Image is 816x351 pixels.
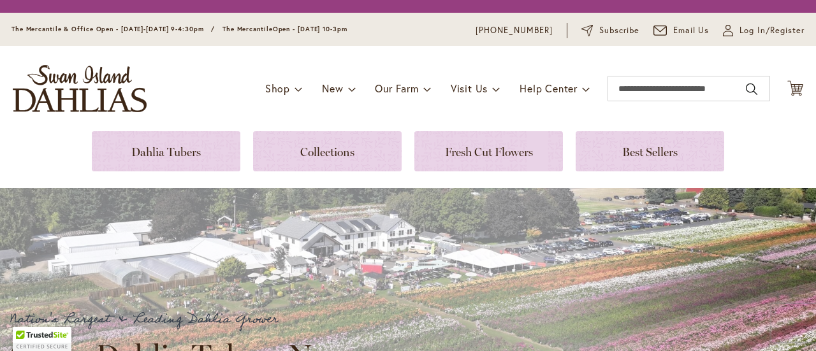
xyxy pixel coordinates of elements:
[13,65,147,112] a: store logo
[723,24,805,37] a: Log In/Register
[739,24,805,37] span: Log In/Register
[13,327,71,351] div: TrustedSite Certified
[11,25,273,33] span: The Mercantile & Office Open - [DATE]-[DATE] 9-4:30pm / The Mercantile
[653,24,710,37] a: Email Us
[451,82,488,95] span: Visit Us
[746,79,757,99] button: Search
[265,82,290,95] span: Shop
[476,24,553,37] a: [PHONE_NUMBER]
[599,24,639,37] span: Subscribe
[273,25,347,33] span: Open - [DATE] 10-3pm
[520,82,578,95] span: Help Center
[375,82,418,95] span: Our Farm
[673,24,710,37] span: Email Us
[581,24,639,37] a: Subscribe
[10,309,360,330] p: Nation's Largest & Leading Dahlia Grower
[322,82,343,95] span: New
